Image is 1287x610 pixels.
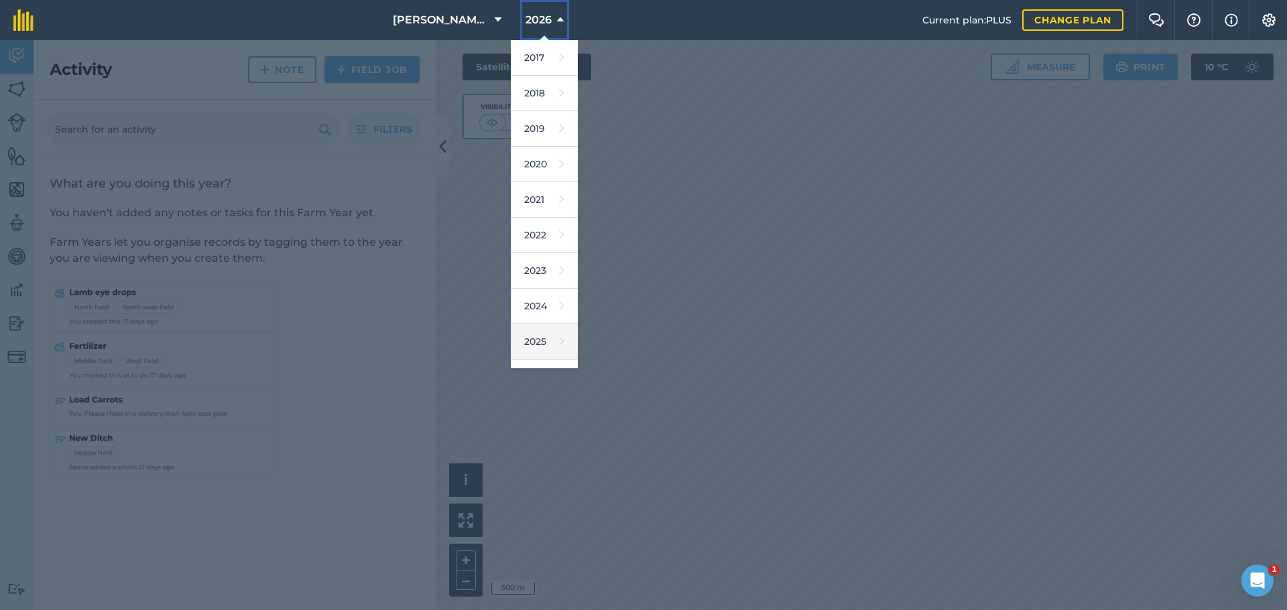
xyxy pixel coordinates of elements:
[1225,12,1238,28] img: svg+xml;base64,PHN2ZyB4bWxucz0iaHR0cDovL3d3dy53My5vcmcvMjAwMC9zdmciIHdpZHRoPSIxNyIgaGVpZ2h0PSIxNy...
[511,111,578,147] a: 2019
[393,12,489,28] span: [PERSON_NAME] Family Farms
[1269,564,1280,575] span: 1
[511,147,578,182] a: 2020
[1022,9,1123,31] a: Change plan
[511,182,578,218] a: 2021
[511,360,578,395] a: 2026
[511,40,578,76] a: 2017
[511,324,578,360] a: 2025
[511,76,578,111] a: 2018
[1261,13,1277,27] img: A cog icon
[526,12,552,28] span: 2026
[1148,13,1164,27] img: Two speech bubbles overlapping with the left bubble in the forefront
[511,253,578,289] a: 2023
[1241,564,1274,597] iframe: Intercom live chat
[1186,13,1202,27] img: A question mark icon
[13,9,34,31] img: fieldmargin Logo
[511,218,578,253] a: 2022
[922,13,1012,27] span: Current plan : PLUS
[511,289,578,324] a: 2024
